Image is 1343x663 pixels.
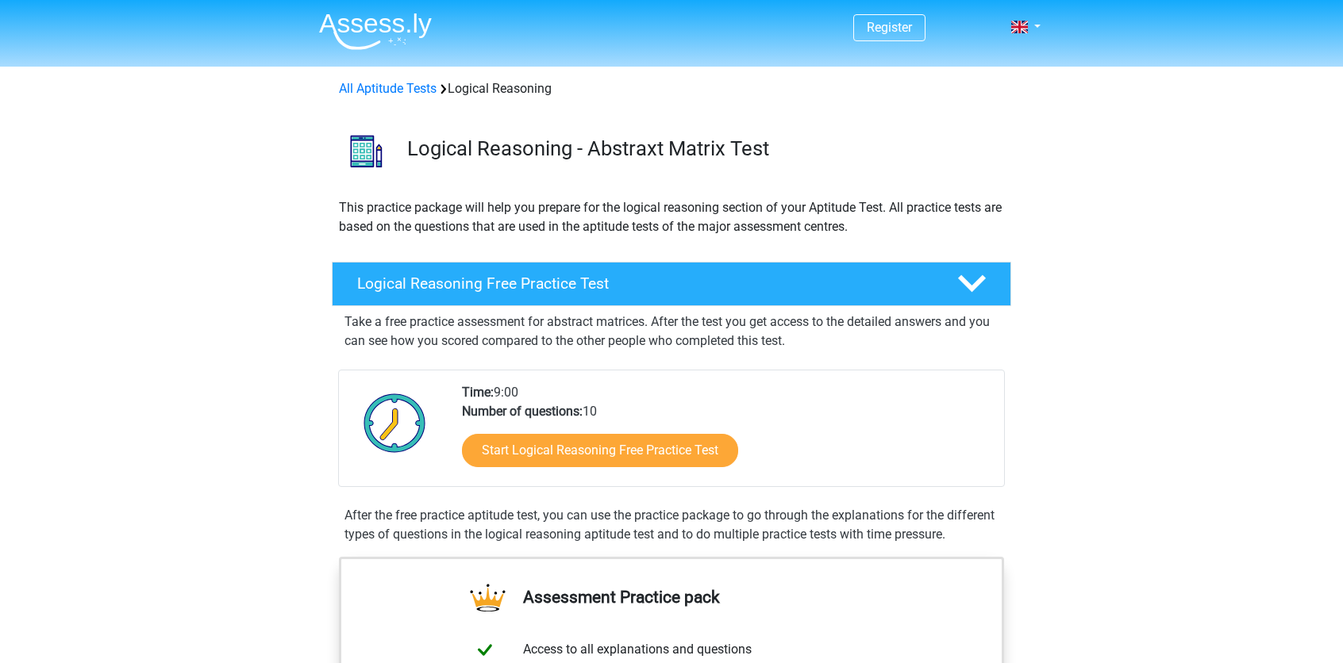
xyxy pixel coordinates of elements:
[344,312,999,351] p: Take a free practice assessment for abstract matrices. After the test you get access to the detai...
[333,117,400,185] img: logical reasoning
[319,13,432,50] img: Assessly
[333,79,1010,98] div: Logical Reasoning
[407,136,999,161] h3: Logical Reasoning - Abstraxt Matrix Test
[339,198,1004,236] p: This practice package will help you prepare for the logical reasoning section of your Aptitude Te...
[325,262,1018,306] a: Logical Reasoning Free Practice Test
[357,274,932,293] h4: Logical Reasoning Free Practice Test
[355,383,435,462] img: Clock
[462,404,583,419] b: Number of questions:
[462,385,494,400] b: Time:
[338,506,1005,544] div: After the free practice aptitude test, you can use the practice package to go through the explana...
[867,20,912,35] a: Register
[450,383,1003,486] div: 9:00 10
[462,434,738,467] a: Start Logical Reasoning Free Practice Test
[339,81,437,96] a: All Aptitude Tests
